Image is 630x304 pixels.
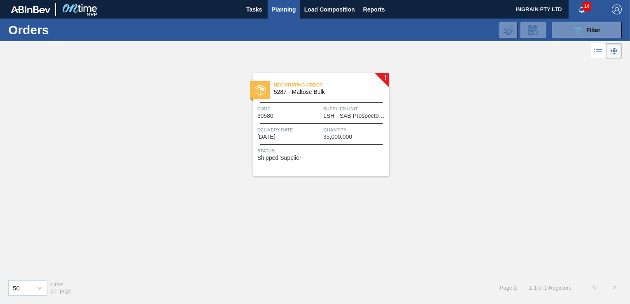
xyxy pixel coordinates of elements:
[323,126,387,134] span: Quantity
[569,4,595,15] button: Notifications
[51,281,72,294] span: Lines per page
[257,113,273,119] span: 30580
[323,105,387,113] span: Supplied Unit
[591,43,606,59] div: List Vision
[274,89,383,95] span: 5287 - Maltose Bulk
[583,2,591,11] span: 14
[245,5,263,14] span: Tasks
[257,126,321,134] span: Delivery Date
[363,5,385,14] span: Reports
[304,5,355,14] span: Load Composition
[323,134,352,140] span: 35,000.000
[11,6,50,13] img: TNhmsLtSVTkK8tSr43FrP2fwEKptu5GPRR3wAAAABJRU5ErkJggg==
[255,85,266,96] img: status
[257,134,275,140] span: 08/21/2025
[500,285,517,291] span: Page : 1
[241,73,389,176] a: !statusNegotiating Order5287 - Maltose BulkCode30580Supplied Unit1SH - SAB Prospecton BreweryDeli...
[604,277,625,298] button: >
[274,81,389,89] span: Negotiating Order
[529,285,571,291] span: 1 - 1 of 1 Registers
[257,147,387,155] span: Status
[272,5,296,14] span: Planning
[520,22,546,38] div: Order Review Request
[8,25,127,35] h1: Orders
[499,22,517,38] div: Import Order Negotiation
[13,284,20,291] div: 50
[606,43,622,59] div: Card Vision
[552,22,622,38] button: Filter
[586,27,600,33] span: Filter
[612,5,622,14] img: Logout
[323,113,387,119] span: 1SH - SAB Prospecton Brewery
[584,277,604,298] button: <
[257,155,301,161] span: Shipped Supplier
[257,105,321,113] span: Code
